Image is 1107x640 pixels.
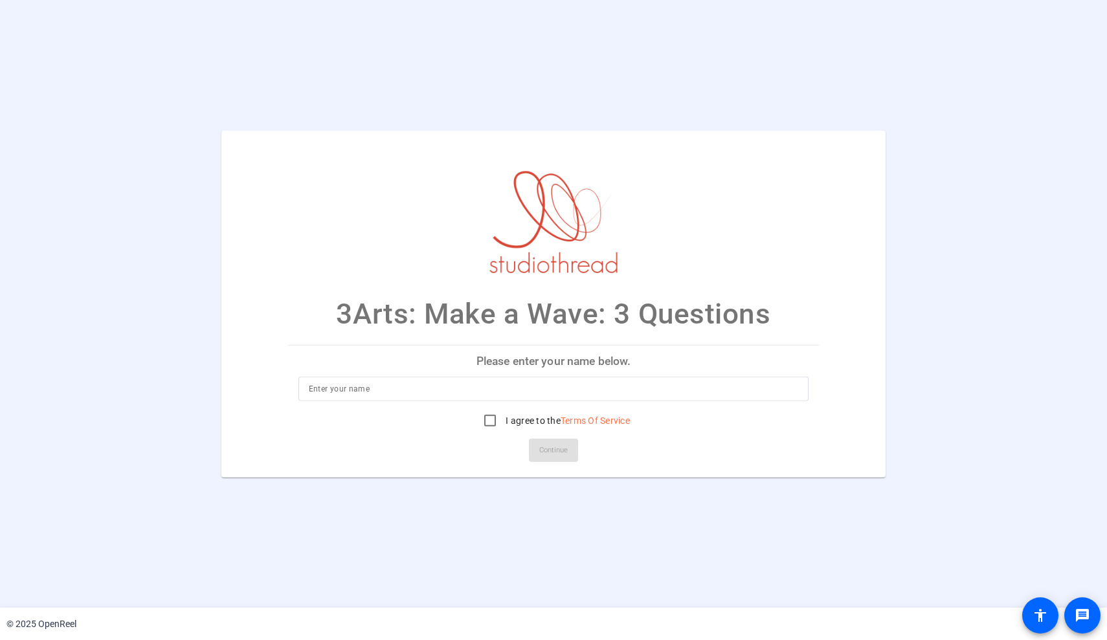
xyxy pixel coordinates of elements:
[309,381,799,397] input: Enter your name
[1075,608,1090,623] mat-icon: message
[6,617,76,631] div: © 2025 OpenReel
[288,345,820,376] p: Please enter your name below.
[489,143,618,272] img: company-logo
[1033,608,1048,623] mat-icon: accessibility
[336,292,770,335] p: 3Arts: Make a Wave: 3 Questions
[561,415,630,426] a: Terms Of Service
[503,414,630,427] label: I agree to the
